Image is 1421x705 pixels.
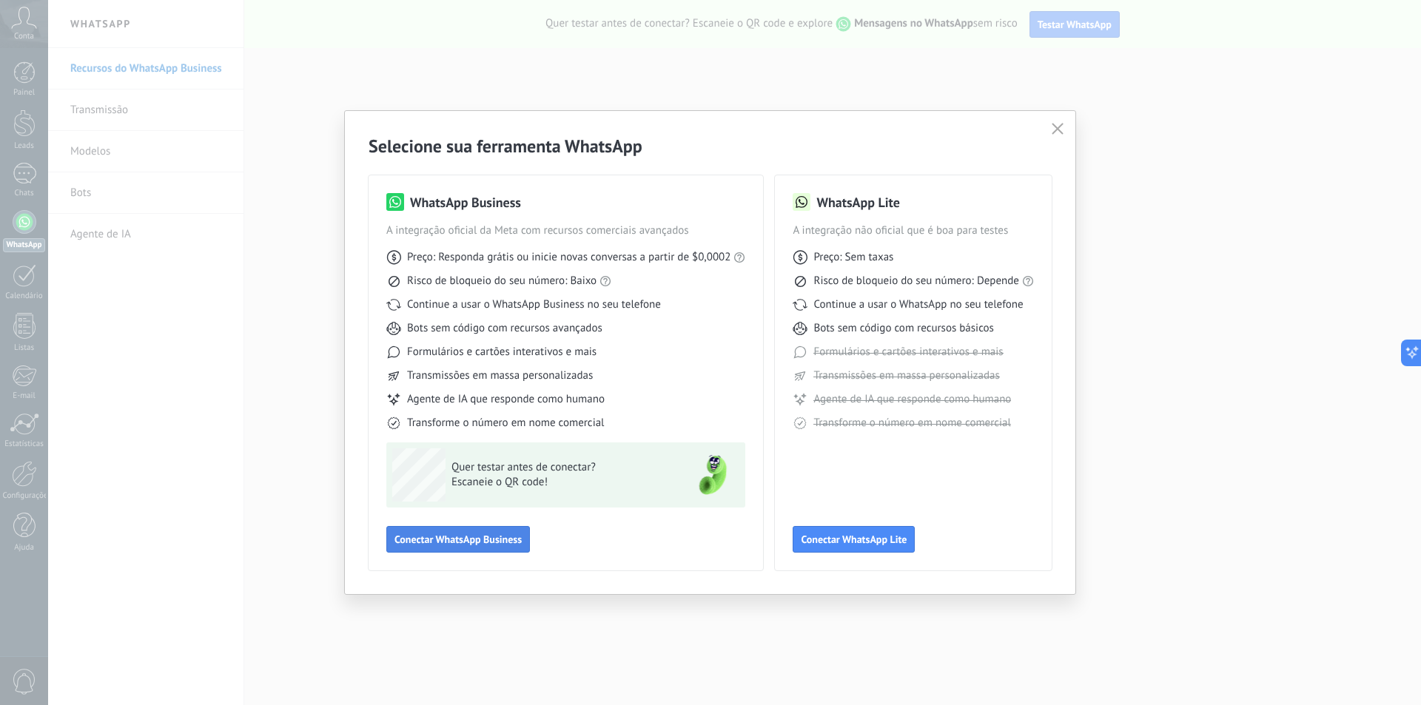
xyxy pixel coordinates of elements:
span: Agente de IA que responde como humano [813,392,1011,407]
span: Risco de bloqueio do seu número: Depende [813,274,1019,289]
span: Transforme o número em nome comercial [813,416,1010,431]
span: Transmissões em massa personalizadas [813,368,999,383]
span: A integração não oficial que é boa para testes [793,223,1034,238]
h3: WhatsApp Lite [816,193,899,212]
span: Conectar WhatsApp Business [394,534,522,544]
span: Continue a usar o WhatsApp Business no seu telefone [407,297,661,312]
span: Bots sem código com recursos básicos [813,321,993,336]
span: Escaneie o QR code! [451,475,668,490]
img: green-phone.png [686,448,739,502]
span: Quer testar antes de conectar? [451,460,668,475]
span: Transmissões em massa personalizadas [407,368,593,383]
h3: WhatsApp Business [410,193,521,212]
span: Preço: Sem taxas [813,250,893,265]
span: A integração oficial da Meta com recursos comerciais avançados [386,223,745,238]
span: Formulários e cartões interativos e mais [813,345,1003,360]
span: Preço: Responda grátis ou inicie novas conversas a partir de $0,0002 [407,250,730,265]
span: Conectar WhatsApp Lite [801,534,907,544]
span: Formulários e cartões interativos e mais [407,345,597,360]
span: Agente de IA que responde como humano [407,392,605,407]
span: Transforme o número em nome comercial [407,416,604,431]
h2: Selecione sua ferramenta WhatsApp [369,135,1052,158]
span: Risco de bloqueio do seu número: Baixo [407,274,597,289]
span: Bots sem código com recursos avançados [407,321,602,336]
button: Conectar WhatsApp Business [386,526,530,553]
button: Conectar WhatsApp Lite [793,526,915,553]
span: Continue a usar o WhatsApp no seu telefone [813,297,1023,312]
